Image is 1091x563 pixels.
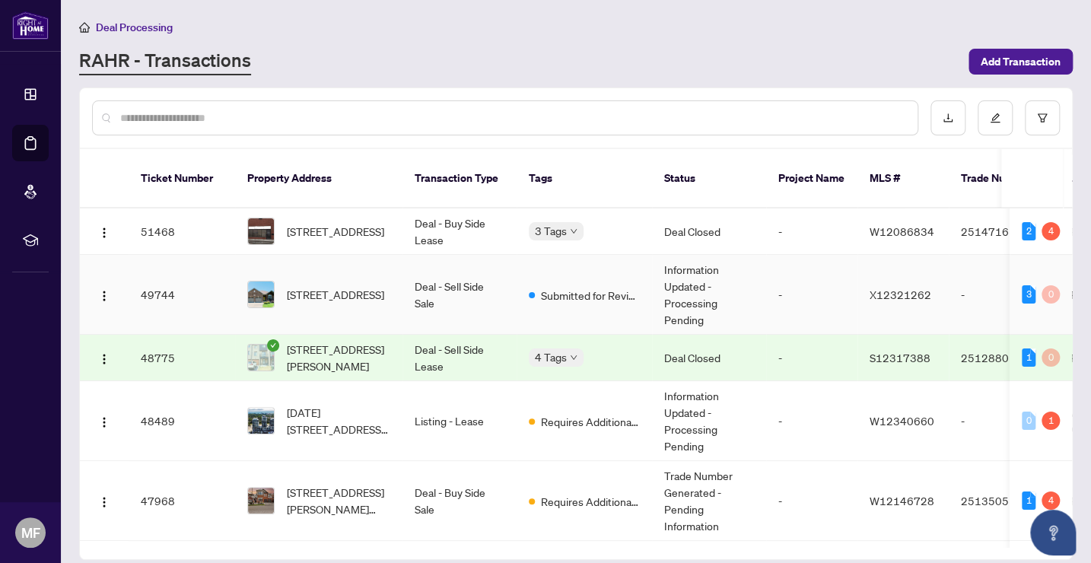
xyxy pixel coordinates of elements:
[248,281,274,307] img: thumbnail-img
[570,227,577,235] span: down
[652,149,766,208] th: Status
[129,335,235,381] td: 48775
[652,461,766,541] td: Trade Number Generated - Pending Information
[79,48,251,75] a: RAHR - Transactions
[1022,412,1035,430] div: 0
[1042,222,1060,240] div: 4
[92,345,116,370] button: Logo
[98,416,110,428] img: Logo
[949,335,1055,381] td: 2512880
[949,149,1055,208] th: Trade Number
[402,461,517,541] td: Deal - Buy Side Sale
[287,404,390,437] span: [DATE][STREET_ADDRESS][DATE]
[652,335,766,381] td: Deal Closed
[1042,348,1060,367] div: 0
[402,381,517,461] td: Listing - Lease
[766,255,857,335] td: -
[1042,491,1060,510] div: 4
[96,21,173,34] span: Deal Processing
[766,208,857,255] td: -
[287,223,384,240] span: [STREET_ADDRESS]
[21,522,40,543] span: MF
[1022,285,1035,304] div: 3
[870,351,930,364] span: S12317388
[98,496,110,508] img: Logo
[1042,412,1060,430] div: 1
[870,288,931,301] span: X12321262
[12,11,49,40] img: logo
[402,255,517,335] td: Deal - Sell Side Sale
[978,100,1013,135] button: edit
[943,113,953,123] span: download
[248,488,274,514] img: thumbnail-img
[129,255,235,335] td: 49744
[541,493,640,510] span: Requires Additional Docs
[652,208,766,255] td: Deal Closed
[235,149,402,208] th: Property Address
[766,149,857,208] th: Project Name
[870,494,934,507] span: W12146728
[92,282,116,307] button: Logo
[990,113,1000,123] span: edit
[949,461,1055,541] td: 2513505
[92,219,116,243] button: Logo
[1042,285,1060,304] div: 0
[287,484,390,517] span: [STREET_ADDRESS][PERSON_NAME][PERSON_NAME]
[402,149,517,208] th: Transaction Type
[287,341,390,374] span: [STREET_ADDRESS][PERSON_NAME]
[248,345,274,371] img: thumbnail-img
[129,208,235,255] td: 51468
[248,408,274,434] img: thumbnail-img
[129,461,235,541] td: 47968
[129,381,235,461] td: 48489
[517,149,652,208] th: Tags
[267,339,279,351] span: check-circle
[1025,100,1060,135] button: filter
[930,100,965,135] button: download
[98,290,110,302] img: Logo
[129,149,235,208] th: Ticket Number
[1030,510,1076,555] button: Open asap
[92,488,116,513] button: Logo
[541,413,640,430] span: Requires Additional Docs
[402,208,517,255] td: Deal - Buy Side Lease
[570,354,577,361] span: down
[98,227,110,239] img: Logo
[766,381,857,461] td: -
[535,222,567,240] span: 3 Tags
[949,255,1055,335] td: -
[1037,113,1048,123] span: filter
[870,414,934,428] span: W12340660
[949,208,1055,255] td: 2514716
[402,335,517,381] td: Deal - Sell Side Lease
[652,381,766,461] td: Information Updated - Processing Pending
[287,286,384,303] span: [STREET_ADDRESS]
[248,218,274,244] img: thumbnail-img
[1022,222,1035,240] div: 2
[981,49,1061,74] span: Add Transaction
[949,381,1055,461] td: -
[969,49,1073,75] button: Add Transaction
[1022,348,1035,367] div: 1
[870,224,934,238] span: W12086834
[857,149,949,208] th: MLS #
[541,287,640,304] span: Submitted for Review
[92,409,116,433] button: Logo
[79,22,90,33] span: home
[1022,491,1035,510] div: 1
[766,461,857,541] td: -
[98,353,110,365] img: Logo
[535,348,567,366] span: 4 Tags
[766,335,857,381] td: -
[652,255,766,335] td: Information Updated - Processing Pending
